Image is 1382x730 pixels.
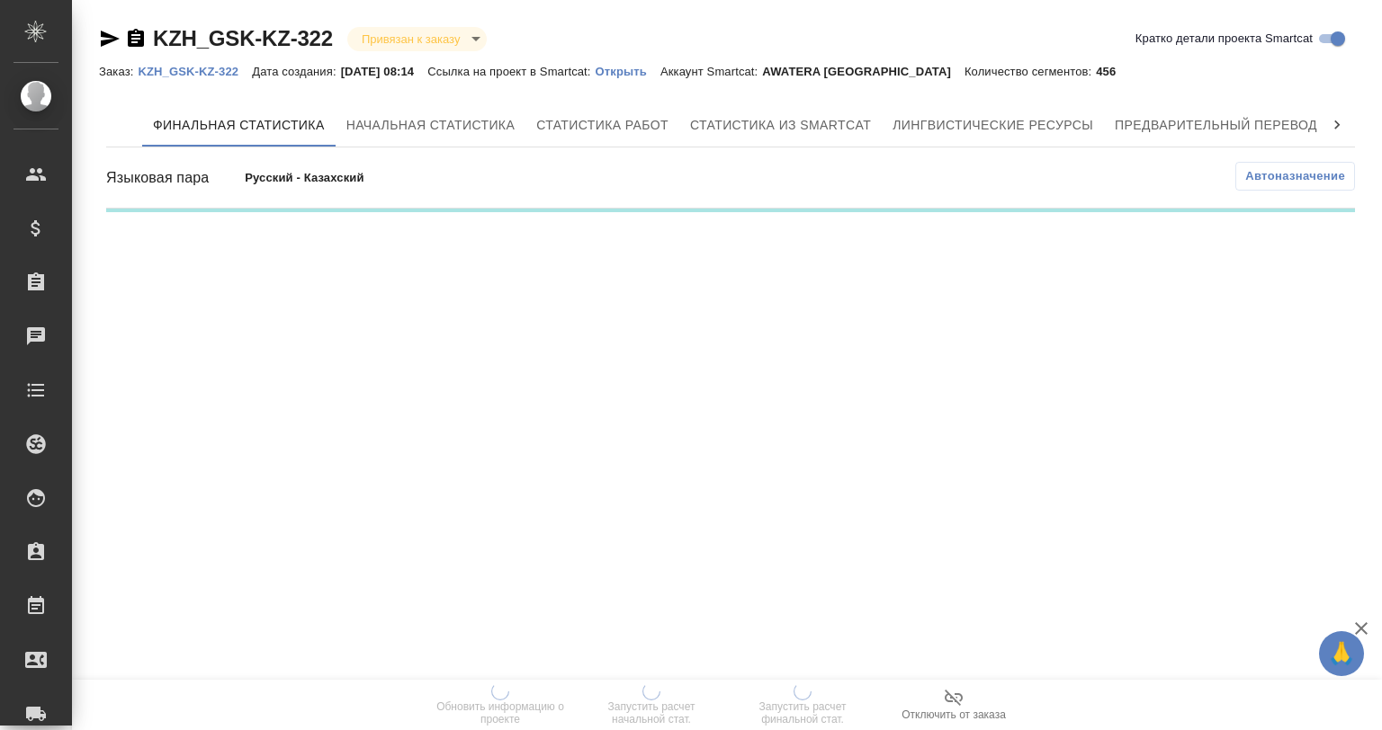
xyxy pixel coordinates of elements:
[1319,631,1364,676] button: 🙏
[99,28,121,49] button: Скопировать ссылку для ЯМессенджера
[893,114,1093,137] span: Лингвистические ресурсы
[660,65,762,78] p: Аккаунт Smartcat:
[153,114,325,137] span: Финальная статистика
[1326,635,1357,672] span: 🙏
[341,65,428,78] p: [DATE] 08:14
[346,114,516,137] span: Начальная статистика
[762,65,965,78] p: AWATERA [GEOGRAPHIC_DATA]
[596,63,660,78] a: Открыть
[356,31,465,47] button: Привязан к заказу
[427,65,595,78] p: Ссылка на проект в Smartcat:
[153,26,333,50] a: KZH_GSK-KZ-322
[1115,114,1317,137] span: Предварительный перевод
[965,65,1096,78] p: Количество сегментов:
[99,65,138,78] p: Заказ:
[138,65,252,78] p: KZH_GSK-KZ-322
[596,65,660,78] p: Открыть
[1096,65,1129,78] p: 456
[245,169,522,187] p: Русский - Казахский
[138,63,252,78] a: KZH_GSK-KZ-322
[252,65,340,78] p: Дата создания:
[1235,162,1355,191] button: Автоназначение
[125,28,147,49] button: Скопировать ссылку
[347,27,487,51] div: Привязан к заказу
[1245,167,1345,185] span: Автоназначение
[106,167,245,189] div: Языковая пара
[690,114,871,137] span: Статистика из Smartcat
[1135,30,1313,48] span: Кратко детали проекта Smartcat
[536,114,669,137] span: Статистика работ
